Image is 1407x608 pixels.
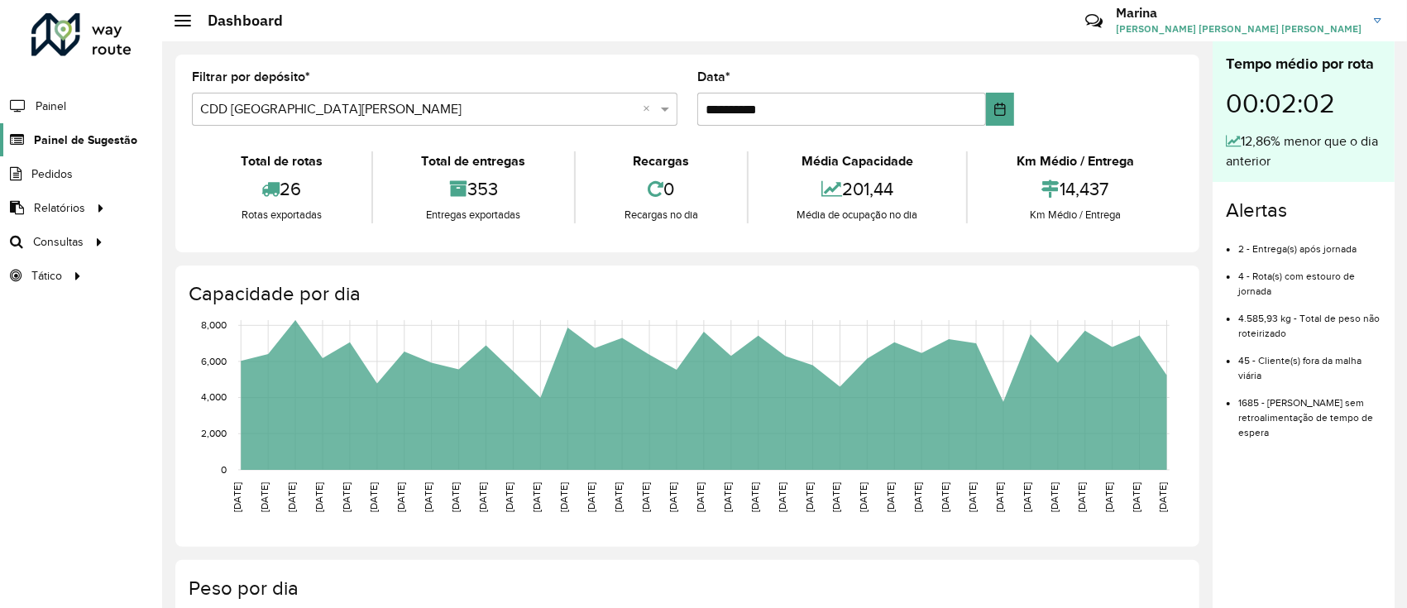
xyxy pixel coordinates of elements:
[477,482,488,512] text: [DATE]
[722,482,733,512] text: [DATE]
[1103,482,1114,512] text: [DATE]
[531,482,542,512] text: [DATE]
[967,482,978,512] text: [DATE]
[1131,482,1141,512] text: [DATE]
[34,199,85,217] span: Relatórios
[885,482,896,512] text: [DATE]
[831,482,842,512] text: [DATE]
[423,482,433,512] text: [DATE]
[580,171,743,207] div: 0
[753,151,963,171] div: Média Capacidade
[313,482,324,512] text: [DATE]
[1238,229,1381,256] li: 2 - Entrega(s) após jornada
[912,482,923,512] text: [DATE]
[972,171,1179,207] div: 14,437
[286,482,297,512] text: [DATE]
[1076,3,1112,39] a: Contato Rápido
[749,482,760,512] text: [DATE]
[1158,482,1169,512] text: [DATE]
[1238,341,1381,383] li: 45 - Cliente(s) fora da malha viária
[377,151,571,171] div: Total de entregas
[201,356,227,366] text: 6,000
[259,482,270,512] text: [DATE]
[753,171,963,207] div: 201,44
[221,464,227,475] text: 0
[191,12,283,30] h2: Dashboard
[201,428,227,438] text: 2,000
[450,482,461,512] text: [DATE]
[613,482,624,512] text: [DATE]
[377,171,571,207] div: 353
[505,482,515,512] text: [DATE]
[192,67,310,87] label: Filtrar por depósito
[1022,482,1032,512] text: [DATE]
[1049,482,1060,512] text: [DATE]
[1116,22,1362,36] span: [PERSON_NAME] [PERSON_NAME] [PERSON_NAME]
[34,132,137,149] span: Painel de Sugestão
[972,151,1179,171] div: Km Médio / Entrega
[1226,53,1381,75] div: Tempo médio por rota
[580,207,743,223] div: Recargas no dia
[804,482,815,512] text: [DATE]
[940,482,950,512] text: [DATE]
[777,482,787,512] text: [DATE]
[1238,299,1381,341] li: 4.585,93 kg - Total de peso não roteirizado
[753,207,963,223] div: Média de ocupação no dia
[341,482,352,512] text: [DATE]
[1226,199,1381,223] h4: Alertas
[586,482,596,512] text: [DATE]
[36,98,66,115] span: Painel
[1116,5,1362,21] h3: Marina
[31,165,73,183] span: Pedidos
[695,482,706,512] text: [DATE]
[395,482,406,512] text: [DATE]
[972,207,1179,223] div: Km Médio / Entrega
[558,482,569,512] text: [DATE]
[33,233,84,251] span: Consultas
[196,151,367,171] div: Total de rotas
[189,577,1183,601] h4: Peso por dia
[189,282,1183,306] h4: Capacidade por dia
[580,151,743,171] div: Recargas
[232,482,242,512] text: [DATE]
[1238,383,1381,440] li: 1685 - [PERSON_NAME] sem retroalimentação de tempo de espera
[368,482,379,512] text: [DATE]
[31,267,62,285] span: Tático
[994,482,1005,512] text: [DATE]
[196,207,367,223] div: Rotas exportadas
[697,67,730,87] label: Data
[668,482,678,512] text: [DATE]
[196,171,367,207] div: 26
[201,320,227,331] text: 8,000
[1226,132,1381,171] div: 12,86% menor que o dia anterior
[1238,256,1381,299] li: 4 - Rota(s) com estouro de jornada
[1226,75,1381,132] div: 00:02:02
[859,482,869,512] text: [DATE]
[986,93,1014,126] button: Choose Date
[643,99,657,119] span: Clear all
[377,207,571,223] div: Entregas exportadas
[201,392,227,403] text: 4,000
[1076,482,1087,512] text: [DATE]
[640,482,651,512] text: [DATE]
